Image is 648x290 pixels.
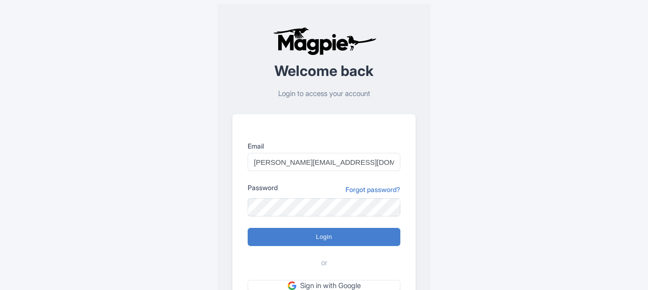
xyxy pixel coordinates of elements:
input: Login [248,228,400,246]
p: Login to access your account [232,88,416,99]
label: Email [248,141,400,151]
img: logo-ab69f6fb50320c5b225c76a69d11143b.png [271,27,378,55]
h2: Welcome back [232,63,416,79]
a: Forgot password? [345,184,400,194]
span: or [321,258,327,269]
input: you@example.com [248,153,400,171]
label: Password [248,183,278,193]
img: google.svg [288,281,296,290]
